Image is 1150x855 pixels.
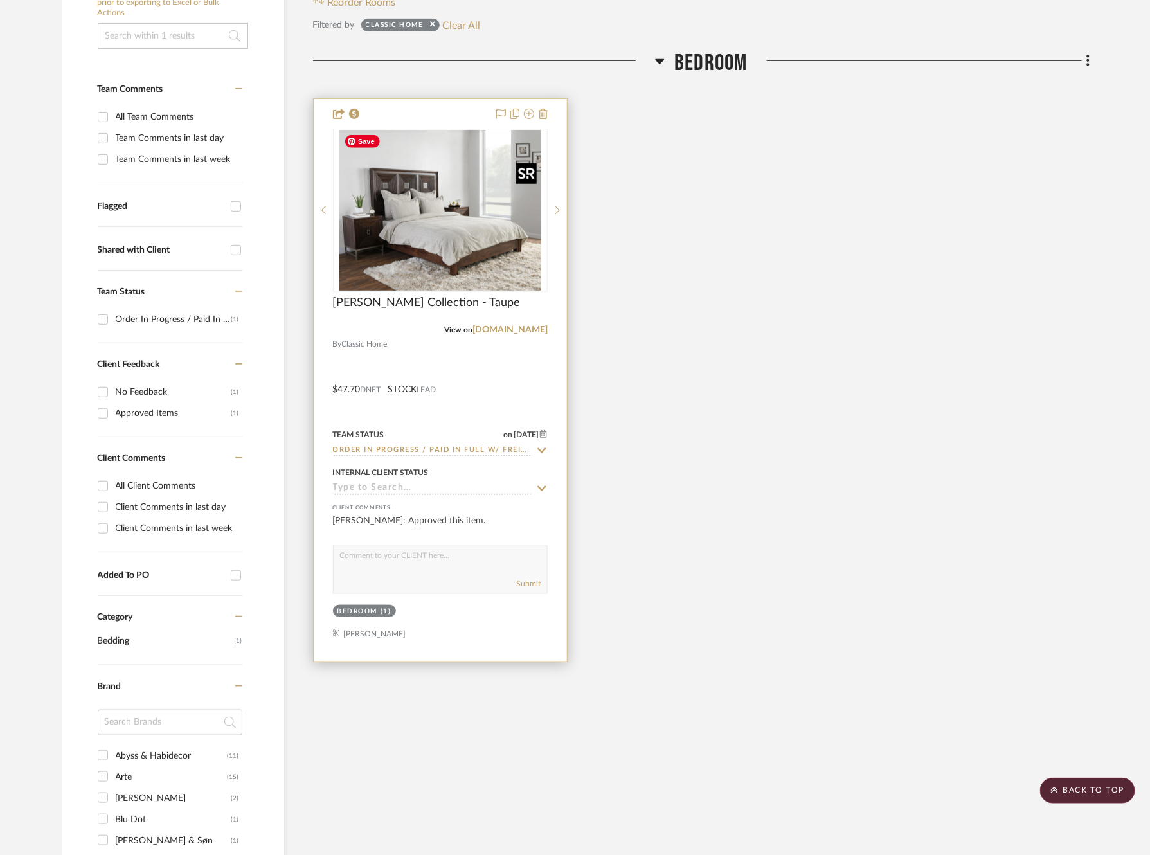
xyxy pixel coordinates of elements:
span: [DATE] [512,430,540,439]
div: [PERSON_NAME] & Søn [116,831,231,851]
div: Added To PO [98,570,224,581]
div: Client Comments in last week [116,518,239,539]
div: Order In Progress / Paid In Full w/ Freight, No Balance due [116,309,231,330]
div: Internal Client Status [333,467,429,478]
div: All Client Comments [116,476,239,496]
div: Approved Items [116,403,231,424]
input: Type to Search… [333,483,532,495]
div: Team Comments in last day [116,128,239,148]
input: Search Brands [98,710,242,735]
div: Flagged [98,201,224,212]
span: Team Comments [98,85,163,94]
div: Abyss & Habidecor [116,746,228,766]
span: Category [98,612,133,623]
span: Bedding [98,630,231,652]
a: [DOMAIN_NAME] [472,325,548,334]
span: Bedroom [674,50,747,77]
span: Client Comments [98,454,166,463]
div: (1) [231,382,239,402]
span: Team Status [98,287,145,296]
scroll-to-top-button: BACK TO TOP [1040,778,1135,804]
div: Filtered by [313,18,355,32]
div: All Team Comments [116,107,239,127]
div: Arte [116,767,228,788]
input: Type to Search… [333,445,532,457]
div: Bedroom [337,607,378,616]
div: (1) [381,607,391,616]
div: (1) [231,309,239,330]
button: Clear All [443,17,481,33]
div: Blu Dot [116,809,231,830]
div: [PERSON_NAME]: Approved this item. [333,514,548,540]
div: (15) [228,767,239,788]
div: (2) [231,788,239,809]
div: (1) [231,403,239,424]
div: No Feedback [116,382,231,402]
img: Mason Duvet Collection - Taupe [339,130,541,291]
span: on [503,431,512,438]
div: (11) [228,746,239,766]
div: Classic Home [366,21,424,33]
span: View on [444,326,472,334]
div: Client Comments in last day [116,497,239,517]
input: Search within 1 results [98,23,248,49]
div: (1) [231,831,239,851]
button: Submit [516,578,541,589]
span: By [333,338,342,350]
div: Team Status [333,429,384,440]
div: (1) [231,809,239,830]
div: 0 [334,129,547,291]
div: Team Comments in last week [116,149,239,170]
span: Classic Home [342,338,388,350]
div: [PERSON_NAME] [116,788,231,809]
span: Save [345,135,380,148]
div: Shared with Client [98,245,224,256]
span: Client Feedback [98,360,160,369]
span: (1) [235,631,242,651]
span: Brand [98,682,121,691]
span: [PERSON_NAME] Collection - Taupe [333,296,521,310]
